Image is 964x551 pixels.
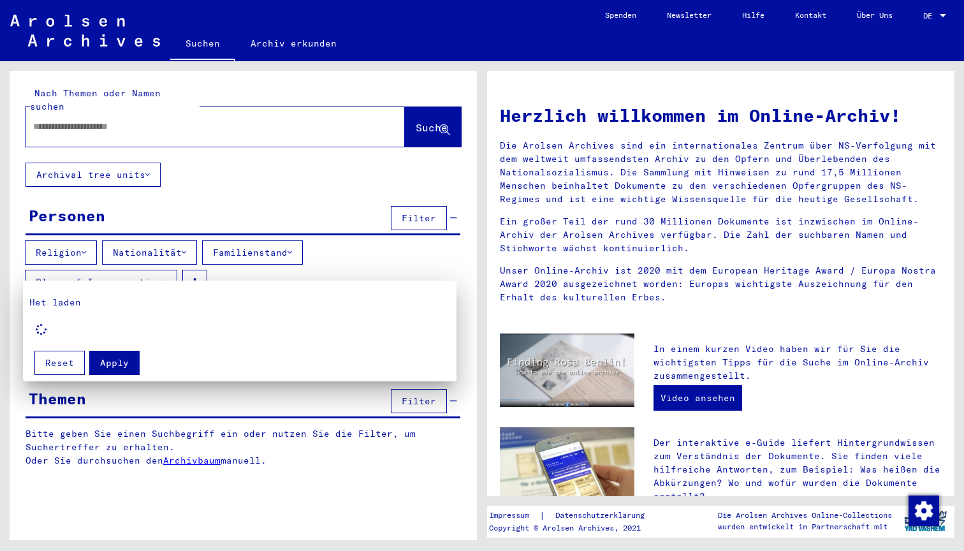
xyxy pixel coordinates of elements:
p: Het laden [29,296,450,309]
button: Apply [89,350,140,374]
img: Zustimmung ändern [909,496,939,526]
button: Reset [34,350,85,374]
span: Apply [100,356,129,368]
span: Reset [45,356,74,368]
